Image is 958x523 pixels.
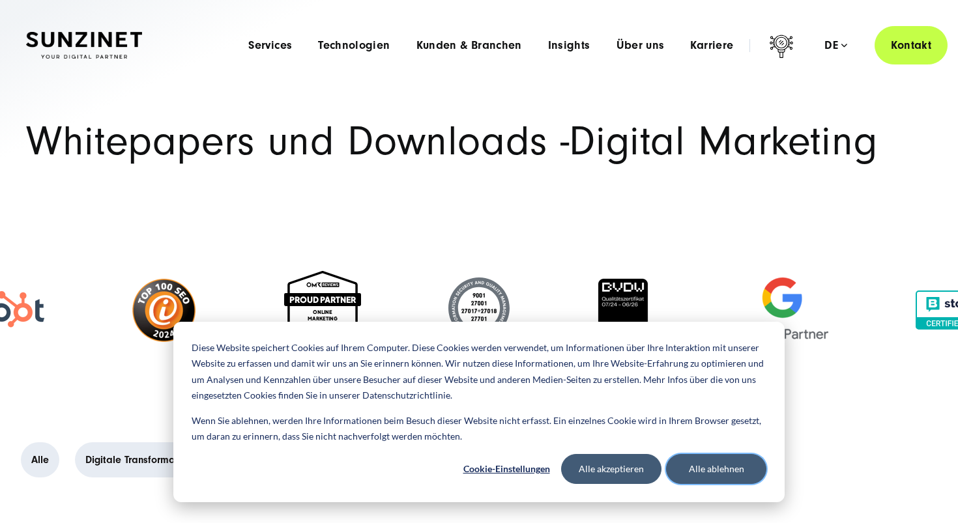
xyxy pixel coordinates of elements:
[448,277,510,343] img: ISO-Siegel - Digital Agentur SUNZINET
[132,277,197,343] img: top-100-seo-2024-ibusiness-seo-agentur-SUNZINET
[248,39,292,52] a: Services
[875,26,948,64] a: Kontakt
[824,39,847,52] div: de
[26,32,142,59] img: SUNZINET Full Service Digital Agentur
[173,322,785,502] div: Cookie banner
[21,442,59,477] a: Alle
[690,39,733,52] a: Karriere
[569,118,877,165] span: Digital Marketing
[192,413,766,445] p: Wenn Sie ablehnen, werden Ihre Informationen beim Besuch dieser Website nicht erfasst. Ein einzel...
[617,39,665,52] a: Über uns
[75,442,203,477] a: Digitale Transformation
[456,454,557,484] button: Cookie-Einstellungen
[192,340,766,404] p: Diese Website speichert Cookies auf Ihrem Computer. Diese Cookies werden verwendet, um Informatio...
[736,277,828,342] img: Google Partner Agentur - Digitalagentur für Digital Marketing und Strategie SUNZINET
[597,277,649,342] img: BVDW Qualitätszertifikat - Digitalagentur SUNZINET
[26,122,932,162] h1: Whitepapers und Downloads -
[666,454,766,484] button: Alle ablehnen
[561,454,661,484] button: Alle akzeptieren
[284,271,361,349] img: Online marketing services 2025 - Digital Agentur SUNZNET - OMR Proud Partner
[318,39,390,52] a: Technologien
[548,39,590,52] a: Insights
[416,39,522,52] a: Kunden & Branchen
